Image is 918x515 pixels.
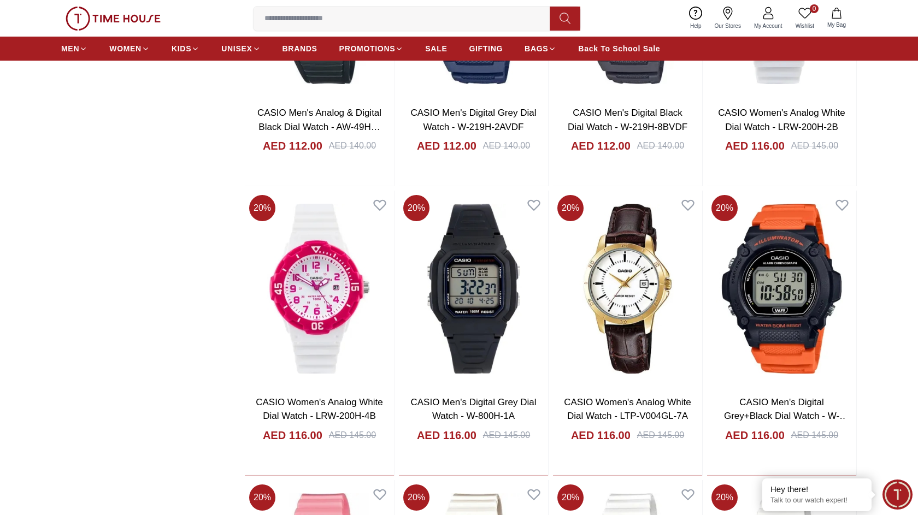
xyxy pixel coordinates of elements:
[483,139,530,152] div: AED 140.00
[791,139,838,152] div: AED 145.00
[525,43,548,54] span: BAGS
[263,138,322,153] h4: AED 112.00
[403,484,429,511] span: 20 %
[789,4,821,32] a: 0Wishlist
[257,108,381,146] a: CASIO Men's Analog & Digital Black Dial Watch - AW-49HE-1A
[425,43,447,54] span: SALE
[637,429,684,442] div: AED 145.00
[329,139,376,152] div: AED 140.00
[172,43,191,54] span: KIDS
[425,39,447,58] a: SALE
[172,39,199,58] a: KIDS
[571,428,631,443] h4: AED 116.00
[557,195,584,221] span: 20 %
[718,108,845,132] a: CASIO Women's Analog White Dial Watch - LRW-200H-2B
[525,39,556,58] a: BAGS
[263,428,322,443] h4: AED 116.00
[245,191,394,386] img: CASIO Women's Analog White Dial Watch - LRW-200H-4B
[61,39,87,58] a: MEN
[821,5,852,31] button: My Bag
[710,22,745,30] span: Our Stores
[283,43,317,54] span: BRANDS
[707,191,856,386] img: CASIO Men's Digital Grey+Black Dial Watch - W-219H-4AVDF
[61,43,79,54] span: MEN
[283,39,317,58] a: BRANDS
[770,496,863,505] p: Talk to our watch expert!
[770,484,863,495] div: Hey there!
[339,43,396,54] span: PROMOTIONS
[571,138,631,153] h4: AED 112.00
[417,428,476,443] h4: AED 116.00
[823,21,850,29] span: My Bag
[724,397,849,435] a: CASIO Men's Digital Grey+Black Dial Watch - W-219H-4AVDF
[791,22,819,30] span: Wishlist
[109,39,150,58] a: WOMEN
[711,195,738,221] span: 20 %
[711,484,738,511] span: 20 %
[66,7,161,31] img: ...
[411,108,537,132] a: CASIO Men's Digital Grey Dial Watch - W-219H-2AVDF
[568,108,687,132] a: CASIO Men's Digital Black Dial Watch - W-219H-8BVDF
[249,195,275,221] span: 20 %
[578,39,660,58] a: Back To School Sale
[684,4,708,32] a: Help
[578,43,660,54] span: Back To School Sale
[725,428,785,443] h4: AED 116.00
[411,397,537,422] a: CASIO Men's Digital Grey Dial Watch - W-800H-1A
[329,429,376,442] div: AED 145.00
[750,22,787,30] span: My Account
[469,39,503,58] a: GIFTING
[553,191,702,386] img: CASIO Women's Analog White Dial Watch - LTP-V004GL-7A
[417,138,476,153] h4: AED 112.00
[483,429,530,442] div: AED 145.00
[686,22,706,30] span: Help
[469,43,503,54] span: GIFTING
[791,429,838,442] div: AED 145.00
[810,4,819,13] span: 0
[708,4,748,32] a: Our Stores
[725,138,785,153] h4: AED 116.00
[557,484,584,511] span: 20 %
[399,191,548,386] img: CASIO Men's Digital Grey Dial Watch - W-800H-1A
[637,139,684,152] div: AED 140.00
[403,195,429,221] span: 20 %
[249,484,275,511] span: 20 %
[882,480,913,510] div: Chat Widget
[256,397,383,422] a: CASIO Women's Analog White Dial Watch - LRW-200H-4B
[339,39,404,58] a: PROMOTIONS
[221,39,260,58] a: UNISEX
[221,43,252,54] span: UNISEX
[564,397,691,422] a: CASIO Women's Analog White Dial Watch - LTP-V004GL-7A
[109,43,142,54] span: WOMEN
